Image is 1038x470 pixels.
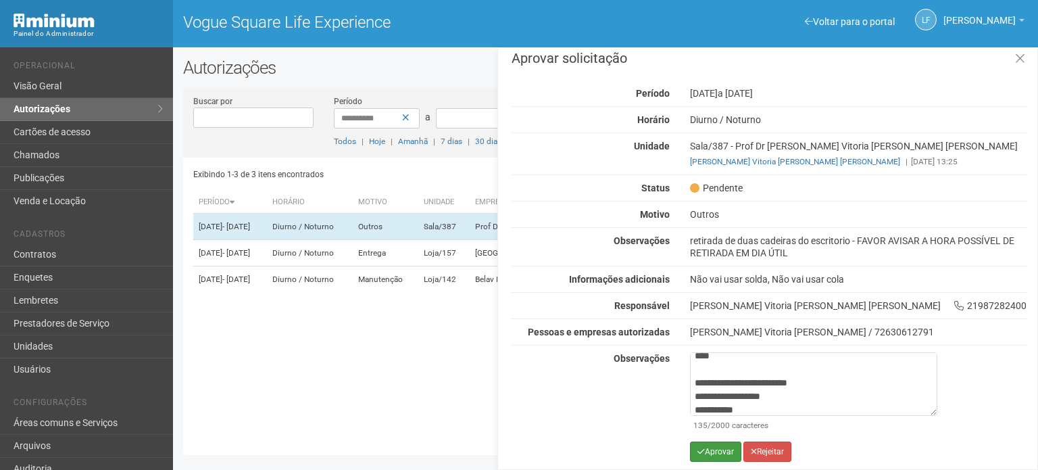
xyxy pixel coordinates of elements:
[353,240,418,266] td: Entrega
[805,16,895,27] a: Voltar para o portal
[693,419,935,431] div: /2000 caracteres
[512,51,1027,65] h3: Aprovar solicitação
[636,88,670,99] strong: Período
[468,137,470,146] span: |
[680,300,1037,312] div: [PERSON_NAME] Vitoria [PERSON_NAME] [PERSON_NAME] 21987282400
[267,214,353,240] td: Diurno / Noturno
[193,214,267,240] td: [DATE]
[528,327,670,337] strong: Pessoas e empresas autorizadas
[267,266,353,293] td: Diurno / Noturno
[222,275,250,284] span: - [DATE]
[641,183,670,193] strong: Status
[418,191,470,214] th: Unidade
[369,137,385,146] a: Hoje
[718,88,753,99] span: a [DATE]
[193,191,267,214] th: Período
[614,235,670,246] strong: Observações
[193,95,232,108] label: Buscar por
[391,137,393,146] span: |
[14,14,95,28] img: Minium
[222,248,250,258] span: - [DATE]
[353,214,418,240] td: Outros
[915,9,937,30] a: LF
[183,14,595,31] h1: Vogue Square Life Experience
[637,114,670,125] strong: Horário
[680,140,1037,168] div: Sala/387 - Prof Dr [PERSON_NAME] Vitoria [PERSON_NAME] [PERSON_NAME]
[634,141,670,151] strong: Unidade
[398,137,428,146] a: Amanhã
[14,28,163,40] div: Painel do Administrador
[680,208,1037,220] div: Outros
[433,137,435,146] span: |
[193,240,267,266] td: [DATE]
[680,235,1037,259] div: retirada de duas cadeiras do escritorio - FAVOR AVISAR A HORA POSSÍVEL DE RETIRADA EM DIA ÚTIL
[693,421,708,430] span: 135
[680,273,1037,285] div: Não vai usar solda, Não vai usar cola
[193,266,267,293] td: [DATE]
[690,156,1027,168] div: [DATE] 13:25
[470,266,765,293] td: Belav Rio
[353,191,418,214] th: Motivo
[1006,45,1034,74] a: Fechar
[441,137,462,146] a: 7 dias
[14,61,163,75] li: Operacional
[614,300,670,311] strong: Responsável
[943,17,1024,28] a: [PERSON_NAME]
[690,326,1027,338] div: [PERSON_NAME] Vitoria [PERSON_NAME] / 72630612791
[193,164,601,185] div: Exibindo 1-3 de 3 itens encontrados
[362,137,364,146] span: |
[906,157,908,166] span: |
[334,95,362,108] label: Período
[470,191,765,214] th: Empresa
[470,240,765,266] td: [GEOGRAPHIC_DATA]
[680,114,1037,126] div: Diurno / Noturno
[14,398,163,412] li: Configurações
[470,214,765,240] td: Prof Dr [PERSON_NAME] Vitoria [PERSON_NAME] [PERSON_NAME]
[690,442,741,462] button: Aprovar
[334,137,356,146] a: Todos
[640,209,670,220] strong: Motivo
[690,182,743,194] span: Pendente
[425,112,430,122] span: a
[680,87,1037,99] div: [DATE]
[418,240,470,266] td: Loja/157
[690,157,900,166] a: [PERSON_NAME] Vitoria [PERSON_NAME] [PERSON_NAME]
[614,353,670,364] strong: Observações
[222,222,250,231] span: - [DATE]
[353,266,418,293] td: Manutenção
[183,57,1028,78] h2: Autorizações
[14,229,163,243] li: Cadastros
[475,137,501,146] a: 30 dias
[267,191,353,214] th: Horário
[569,274,670,285] strong: Informações adicionais
[418,214,470,240] td: Sala/387
[943,2,1016,26] span: Letícia Florim
[267,240,353,266] td: Diurno / Noturno
[418,266,470,293] td: Loja/142
[743,442,791,462] button: Rejeitar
